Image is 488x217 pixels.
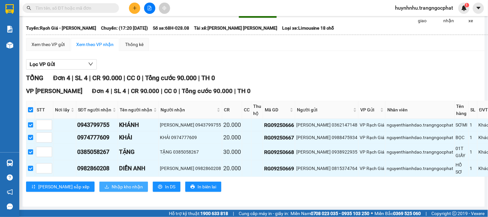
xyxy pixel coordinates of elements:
div: nguyenthianhdao.trangngocphat [387,148,454,156]
span: | [235,87,236,95]
span: Người nhận [161,106,216,113]
span: CR 90.000 [92,74,122,82]
div: [PERSON_NAME] 0982860208 [160,165,221,172]
th: CC [242,101,252,119]
div: VP Rạch Giá [360,148,384,156]
sup: 1 [465,3,469,7]
span: Hỗ trợ kỹ thuật: [169,210,228,217]
span: Đơn 4 [53,74,70,82]
img: warehouse-icon [6,42,13,49]
span: Chuyến: (17:20 [DATE]) [101,24,148,32]
td: VP Rạch Giá [359,131,386,144]
div: Xem theo VP gửi [32,41,65,48]
div: 0982860208 [77,164,117,173]
span: VP [PERSON_NAME] [26,87,82,95]
div: 20.000 [223,133,241,142]
span: Tài xế: [PERSON_NAME] [PERSON_NAME] [194,24,277,32]
span: Cung cấp máy in - giấy in: [239,210,289,217]
div: 1 [470,165,476,172]
span: copyright [452,211,457,216]
span: [PERSON_NAME] sắp xếp [38,183,89,190]
span: Tổng cước 90.000 [145,74,197,82]
span: Kho nhận [441,10,457,24]
div: [PERSON_NAME] 0938922935 [296,148,357,156]
td: VP Rạch Giá [359,160,386,177]
th: SL [469,101,478,119]
div: SƠMI [456,121,468,128]
span: Trên xe [466,10,482,24]
button: caret-down [473,3,484,14]
img: logo-vxr [5,4,14,14]
span: caret-down [476,5,482,11]
div: KHÁNH [119,120,158,129]
span: SĐT người nhận [78,106,111,113]
div: 20.000 [223,164,241,173]
span: huynhnhu.trangngocphat [390,4,458,12]
span: ⚪️ [371,212,373,215]
div: TẶNG 0385058267 [160,148,221,156]
img: solution-icon [6,26,13,33]
span: download [105,184,109,190]
td: 0982860208 [76,160,118,177]
span: | [124,74,125,82]
td: KHẢI [118,131,159,144]
div: VP Rạch Giá [360,165,384,172]
th: Nhân viên [386,101,455,119]
span: Đã giao [416,10,431,24]
div: [PERSON_NAME] 0362147148 [296,121,357,128]
div: VP Rạch Giá [360,121,384,128]
span: down [88,61,93,67]
span: Loại xe: Limousine 18 chỗ [282,24,334,32]
td: KHÁNH [118,119,159,131]
div: 01T GIẤY [456,145,468,159]
span: notification [7,189,13,195]
span: sort-ascending [31,184,36,190]
span: In DS [165,183,175,190]
span: | [111,87,112,95]
td: RG09250667 [263,131,295,144]
span: CC 0 [164,87,177,95]
span: Lọc VP Gửi [30,60,55,68]
button: Lọc VP Gửi [26,59,97,70]
span: Số xe: 68H-028.08 [153,24,189,32]
span: SL 4 [75,74,87,82]
span: | [161,87,163,95]
div: 1 [470,121,476,128]
img: warehouse-icon [6,160,13,166]
div: [PERSON_NAME] 0815374764 [296,165,357,172]
span: message [7,203,13,210]
div: RG09250666 [264,121,294,129]
span: | [179,87,180,95]
span: plus [133,6,137,10]
div: [PERSON_NAME] 0943799755 [160,121,221,128]
td: 0974777609 [76,131,118,144]
button: printerIn DS [153,182,180,192]
span: | [128,87,129,95]
div: RG09250667 [264,134,294,142]
th: CR [222,101,242,119]
td: DIỄN ANH [118,160,159,177]
span: | [198,74,200,82]
div: RG09250668 [264,148,294,156]
span: CR 90.000 [131,87,160,95]
span: Miền Bắc [375,210,421,217]
button: downloadNhập kho nhận [99,182,148,192]
span: Đơn 4 [92,87,109,95]
span: Tên người nhận [120,106,152,113]
div: 0974777609 [77,133,117,142]
span: Tổng cước 90.000 [182,87,233,95]
button: printerIn biên lai [185,182,221,192]
td: TẶNG [118,144,159,160]
span: Người gửi [297,106,352,113]
span: printer [158,184,162,190]
span: SL 4 [114,87,126,95]
div: RG09250669 [264,165,294,173]
th: Thu hộ [252,101,263,119]
span: | [142,74,143,82]
span: Mã GD [265,106,289,113]
span: | [89,74,91,82]
button: plus [129,3,140,14]
div: nguyenthianhdao.trangngocphat [387,165,454,172]
div: KHẢI [119,133,158,142]
span: | [72,74,73,82]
